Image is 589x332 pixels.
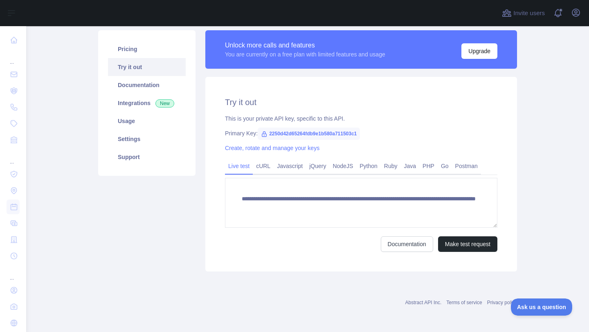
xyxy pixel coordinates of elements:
a: Support [108,148,186,166]
a: NodeJS [329,159,356,173]
a: Privacy policy [487,300,517,305]
a: Live test [225,159,253,173]
a: Pricing [108,40,186,58]
a: Ruby [381,159,401,173]
div: ... [7,265,20,281]
a: Terms of service [446,300,482,305]
iframe: Toggle Customer Support [511,298,573,316]
h2: Try it out [225,96,497,108]
button: Invite users [500,7,546,20]
div: Primary Key: [225,129,497,137]
a: Documentation [381,236,433,252]
a: cURL [253,159,274,173]
span: New [155,99,174,108]
a: jQuery [306,159,329,173]
span: 2250d42d65264fdb9e1b580a711503c1 [258,128,360,140]
a: Documentation [108,76,186,94]
a: Go [438,159,452,173]
a: PHP [419,159,438,173]
a: Usage [108,112,186,130]
div: Unlock more calls and features [225,40,385,50]
a: Java [401,159,420,173]
a: Abstract API Inc. [405,300,442,305]
span: Invite users [513,9,545,18]
a: Python [356,159,381,173]
div: ... [7,49,20,65]
a: Javascript [274,159,306,173]
div: ... [7,149,20,165]
a: Settings [108,130,186,148]
a: Create, rotate and manage your keys [225,145,319,151]
a: Try it out [108,58,186,76]
div: This is your private API key, specific to this API. [225,114,497,123]
button: Upgrade [461,43,497,59]
div: You are currently on a free plan with limited features and usage [225,50,385,58]
a: Integrations New [108,94,186,112]
a: Postman [452,159,481,173]
button: Make test request [438,236,497,252]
